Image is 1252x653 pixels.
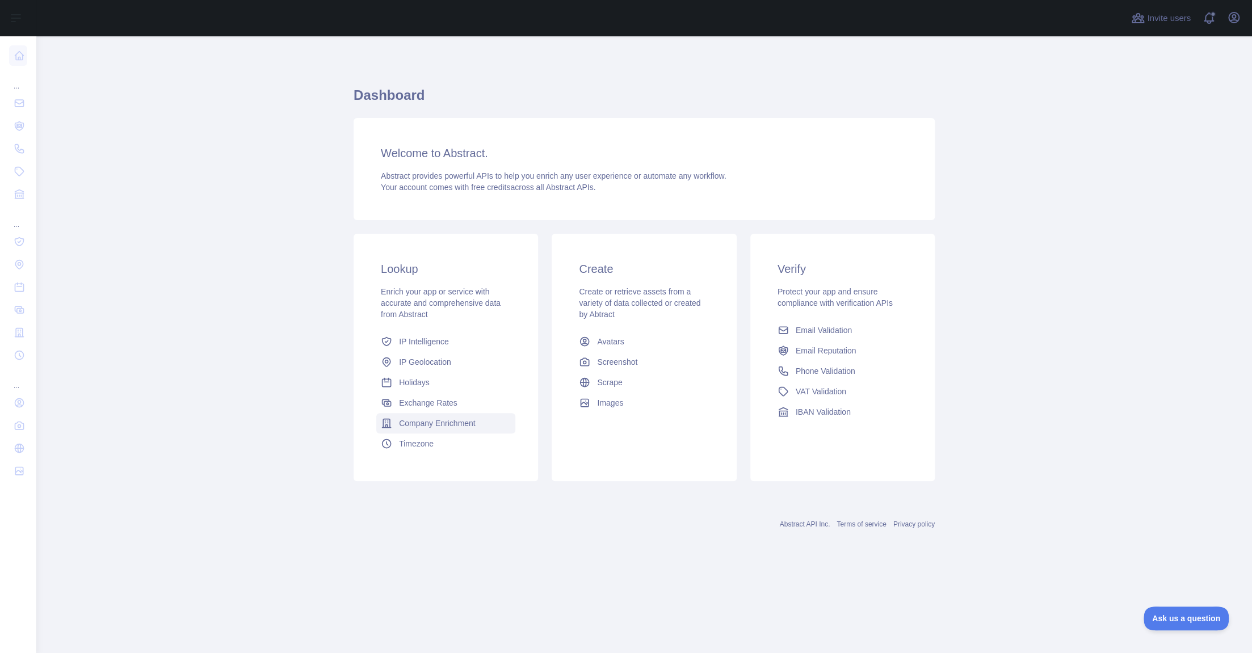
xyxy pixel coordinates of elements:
[381,145,908,161] h3: Welcome to Abstract.
[837,520,886,528] a: Terms of service
[796,325,852,336] span: Email Validation
[773,361,912,381] a: Phone Validation
[796,386,846,397] span: VAT Validation
[376,331,515,352] a: IP Intelligence
[381,171,726,180] span: Abstract provides powerful APIs to help you enrich any user experience or automate any workflow.
[376,352,515,372] a: IP Geolocation
[399,336,449,347] span: IP Intelligence
[399,418,476,429] span: Company Enrichment
[399,356,451,368] span: IP Geolocation
[9,368,27,390] div: ...
[381,261,511,277] h3: Lookup
[579,261,709,277] h3: Create
[1144,606,1229,630] iframe: Toggle Customer Support
[9,68,27,91] div: ...
[796,345,856,356] span: Email Reputation
[597,336,624,347] span: Avatars
[597,356,637,368] span: Screenshot
[574,331,713,352] a: Avatars
[376,393,515,413] a: Exchange Rates
[796,365,855,377] span: Phone Validation
[1129,9,1193,27] button: Invite users
[1147,12,1191,25] span: Invite users
[773,340,912,361] a: Email Reputation
[399,377,430,388] span: Holidays
[399,397,457,408] span: Exchange Rates
[376,413,515,433] a: Company Enrichment
[778,287,893,307] span: Protect your app and ensure compliance with verification APIs
[778,261,908,277] h3: Verify
[773,320,912,340] a: Email Validation
[796,406,851,418] span: IBAN Validation
[597,397,623,408] span: Images
[574,393,713,413] a: Images
[9,207,27,229] div: ...
[399,438,434,449] span: Timezone
[574,372,713,393] a: Scrape
[773,402,912,422] a: IBAN Validation
[773,381,912,402] a: VAT Validation
[376,372,515,393] a: Holidays
[597,377,622,388] span: Scrape
[354,86,935,113] h1: Dashboard
[780,520,830,528] a: Abstract API Inc.
[574,352,713,372] a: Screenshot
[381,287,501,319] span: Enrich your app or service with accurate and comprehensive data from Abstract
[893,520,935,528] a: Privacy policy
[376,433,515,454] a: Timezone
[471,183,510,192] span: free credits
[579,287,700,319] span: Create or retrieve assets from a variety of data collected or created by Abtract
[381,183,595,192] span: Your account comes with across all Abstract APIs.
